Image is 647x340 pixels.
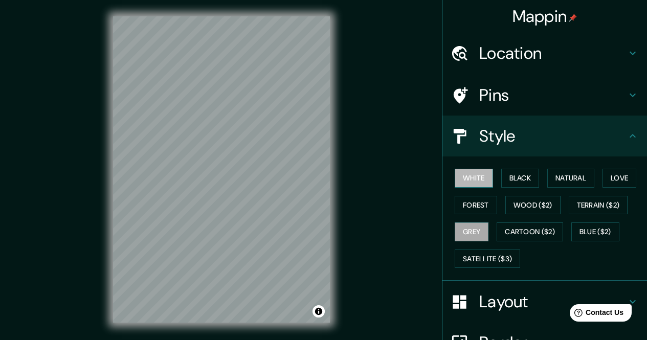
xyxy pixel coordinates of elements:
button: Wood ($2) [505,196,561,215]
button: Terrain ($2) [569,196,628,215]
button: Black [501,169,540,188]
canvas: Map [113,16,330,323]
img: pin-icon.png [569,14,577,22]
h4: Location [479,43,627,63]
h4: Style [479,126,627,146]
button: Natural [547,169,594,188]
div: Style [442,116,647,156]
button: Satellite ($3) [455,250,520,268]
div: Location [442,33,647,74]
div: Pins [442,75,647,116]
h4: Mappin [512,6,577,27]
h4: Pins [479,85,627,105]
div: Layout [442,281,647,322]
button: Toggle attribution [313,305,325,318]
button: Cartoon ($2) [497,222,563,241]
button: Blue ($2) [571,222,619,241]
button: Forest [455,196,497,215]
button: Grey [455,222,488,241]
iframe: Help widget launcher [556,300,636,329]
button: White [455,169,493,188]
h4: Layout [479,291,627,312]
button: Love [603,169,636,188]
